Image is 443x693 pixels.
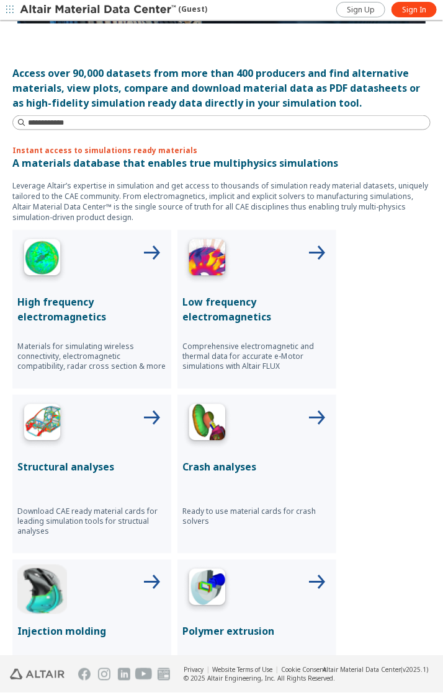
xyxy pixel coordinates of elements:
p: Crash analyses [182,459,331,474]
p: Ready to use material cards for crash solvers [182,506,331,526]
img: Altair Material Data Center [20,4,178,16]
span: Sign Up [347,5,375,15]
p: A materials database that enables true multiphysics simulations [12,156,431,170]
img: Polymer Extrusion Icon [182,565,232,614]
div: © 2025 Altair Engineering, Inc. All Rights Reserved. [184,674,335,683]
button: Structural Analyses IconStructural analysesDownload CAE ready material cards for leading simulati... [12,395,171,554]
a: Cookie Consent [281,666,326,674]
p: Injection molding [17,624,166,639]
p: High frequency electromagnetics [17,294,166,324]
p: Comprehensive electromagnetic and thermal data for accurate e-Motor simulations with Altair FLUX [182,342,331,371]
img: Structural Analyses Icon [17,400,67,449]
a: Sign Up [336,2,385,17]
img: High Frequency Icon [17,235,67,285]
p: Materials for simulating wireless connectivity, electromagnetic compatibility, radar cross sectio... [17,342,166,371]
div: (Guest) [20,4,207,16]
img: Altair Engineering [10,669,65,680]
a: Sign In [392,2,437,17]
a: Website Terms of Use [212,666,272,674]
img: Low Frequency Icon [182,235,232,285]
p: Low frequency electromagnetics [182,294,331,324]
button: High Frequency IconHigh frequency electromagneticsMaterials for simulating wireless connectivity,... [12,230,171,389]
p: Download CAE ready material cards for leading simulation tools for structual analyses [17,506,166,536]
button: Low Frequency IconLow frequency electromagneticsComprehensive electromagnetic and thermal data fo... [177,230,336,389]
span: Altair Material Data Center [323,666,401,674]
div: (v2025.1) [323,666,428,674]
div: Access over 90,000 datasets from more than 400 producers and find alternative materials, view plo... [12,66,431,110]
a: Privacy [184,666,204,674]
p: Leverage Altair’s expertise in simulation and get access to thousands of simulation ready materia... [12,180,431,223]
span: Sign In [402,5,426,15]
button: Crash Analyses IconCrash analysesReady to use material cards for crash solvers [177,395,336,554]
img: Injection Molding Icon [17,565,67,614]
img: Crash Analyses Icon [182,400,232,449]
p: Structural analyses [17,459,166,474]
p: Polymer extrusion [182,624,331,639]
p: Instant access to simulations ready materials [12,145,431,156]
